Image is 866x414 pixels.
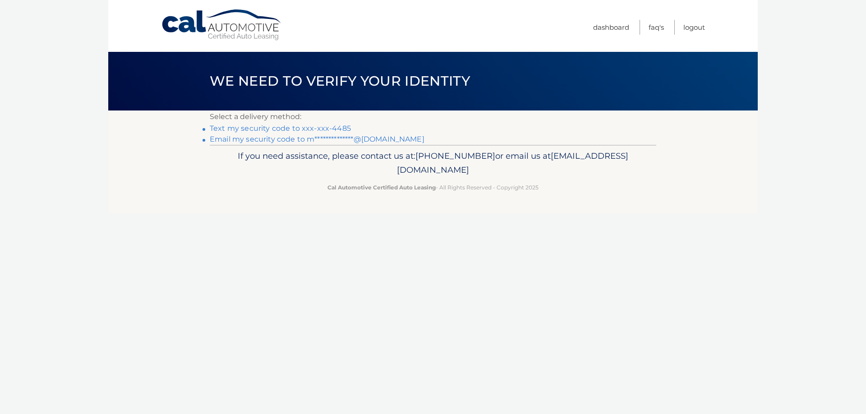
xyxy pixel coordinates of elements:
p: If you need assistance, please contact us at: or email us at [216,149,650,178]
strong: Cal Automotive Certified Auto Leasing [327,184,436,191]
a: Cal Automotive [161,9,283,41]
span: We need to verify your identity [210,73,470,89]
p: - All Rights Reserved - Copyright 2025 [216,183,650,192]
a: FAQ's [649,20,664,35]
a: Logout [683,20,705,35]
a: Text my security code to xxx-xxx-4485 [210,124,351,133]
a: Dashboard [593,20,629,35]
span: [PHONE_NUMBER] [415,151,495,161]
p: Select a delivery method: [210,110,656,123]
